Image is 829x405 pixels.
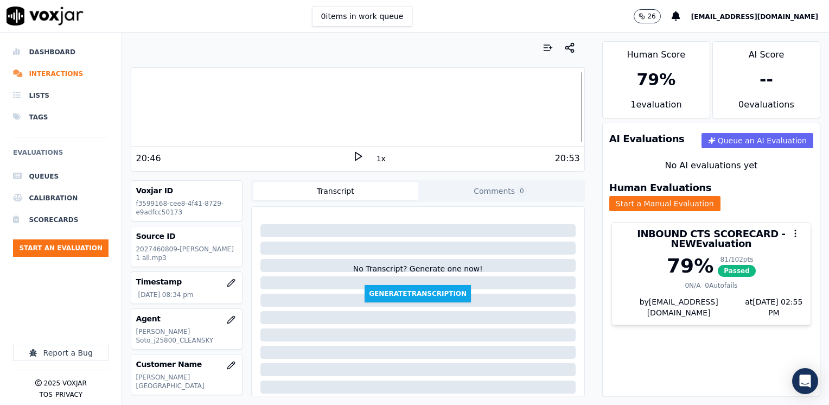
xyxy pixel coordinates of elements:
a: Scorecards [13,209,109,231]
div: AI Score [713,42,820,61]
div: No Transcript? Generate one now! [353,263,483,285]
div: 0 N/A [685,281,700,290]
img: voxjar logo [7,7,84,26]
button: Report a Bug [13,345,109,361]
button: Start a Manual Evaluation [609,196,720,211]
h3: Source ID [136,231,237,242]
a: Calibration [13,187,109,209]
button: [EMAIL_ADDRESS][DOMAIN_NAME] [691,10,829,23]
div: 0 evaluation s [713,98,820,118]
h3: Customer Name [136,359,237,370]
button: 0items in work queue [312,6,413,27]
a: Lists [13,85,109,106]
span: 0 [517,186,527,196]
button: 26 [634,9,671,23]
div: 20:53 [555,152,580,165]
button: 1x [374,151,388,166]
div: at [DATE] 02:55 PM [739,296,804,318]
div: -- [760,70,773,90]
p: [PERSON_NAME][GEOGRAPHIC_DATA] [136,373,237,390]
h3: Timestamp [136,276,237,287]
div: 81 / 102 pts [718,255,756,264]
div: 79 % [636,70,675,90]
div: 20:46 [136,152,161,165]
h3: AI Evaluations [609,134,685,144]
div: No AI evaluations yet [611,159,811,172]
h3: Voxjar ID [136,185,237,196]
h3: INBOUND CTS SCORECARD - NEW Evaluation [618,229,804,249]
p: 2025 Voxjar [44,379,87,388]
button: Start an Evaluation [13,239,109,257]
a: Interactions [13,63,109,85]
button: Privacy [55,390,82,399]
a: Dashboard [13,41,109,63]
span: [EMAIL_ADDRESS][DOMAIN_NAME] [691,13,818,21]
span: Passed [718,265,756,277]
div: 0 Autofails [705,281,737,290]
div: 1 evaluation [603,98,710,118]
div: Human Score [603,42,710,61]
div: Open Intercom Messenger [792,368,818,394]
h3: Agent [136,313,237,324]
button: TOS [39,390,52,399]
button: GenerateTranscription [365,285,471,302]
h3: Human Evaluations [609,183,711,193]
p: 2027460809-[PERSON_NAME] 1 all.mp3 [136,245,237,262]
button: Comments [418,182,583,200]
button: Queue an AI Evaluation [702,133,813,148]
a: Queues [13,166,109,187]
p: [DATE] 08:34 pm [138,290,237,299]
button: Transcript [253,182,418,200]
h6: Evaluations [13,146,109,166]
div: 79 % [667,255,713,277]
div: by [EMAIL_ADDRESS][DOMAIN_NAME] [612,296,811,325]
a: Tags [13,106,109,128]
button: 26 [634,9,660,23]
p: [PERSON_NAME] Soto_j25800_CLEANSKY [136,327,237,345]
p: f3599168-cee8-4f41-8729-e9adfcc50173 [136,199,237,217]
p: 26 [647,12,655,21]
